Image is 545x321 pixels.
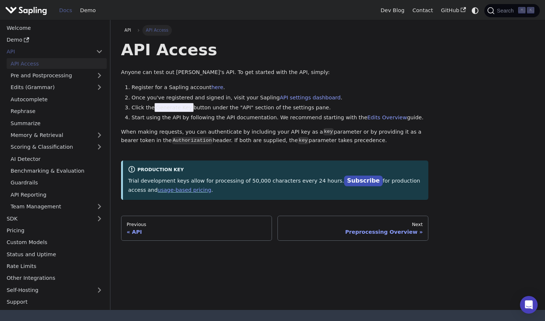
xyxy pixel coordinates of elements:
a: Contact [408,5,437,16]
div: API [127,229,266,235]
p: Trial development keys allow for processing of 50,000 characters every 24 hours. for production a... [128,176,423,194]
img: Sapling.ai [5,5,47,16]
button: Expand sidebar category 'SDK' [92,213,107,224]
a: here [211,84,223,90]
span: API [124,28,131,33]
a: API [3,46,92,57]
a: Pre and Postprocessing [7,70,107,81]
a: Welcome [3,22,107,33]
li: Click the button under the "API" section of the settings pane. [132,103,429,112]
a: Autocomplete [7,94,107,105]
a: AI Detector [7,154,107,164]
p: When making requests, you can authenticate by including your API key as a parameter or by providi... [121,128,428,145]
h1: API Access [121,40,428,60]
a: GitHub [437,5,470,16]
a: Team Management [7,201,107,212]
a: API [121,25,135,35]
code: key [298,137,308,144]
span: Search [495,8,518,14]
button: Search (Command+K) [484,4,539,17]
li: Start using the API by following the API documentation. We recommend starting with the guide. [132,113,429,122]
a: Edits (Grammar) [7,82,107,93]
nav: Docs pages [121,216,428,241]
a: Demo [3,35,107,45]
a: Rate Limits [3,261,107,272]
div: Next [283,222,423,227]
li: Once you've registered and signed in, visit your Sapling . [132,94,429,102]
a: Demo [76,5,100,16]
button: Switch between dark and light mode (currently system mode) [470,5,481,16]
li: Register for a Sapling account . [132,83,429,92]
code: key [323,128,334,135]
a: Edits Overview [367,114,407,120]
a: Rephrase [7,106,107,117]
a: Scoring & Classification [7,142,107,152]
a: Summarize [7,118,107,128]
a: Pricing [3,225,107,236]
a: Docs [55,5,76,16]
a: Self-Hosting [3,285,107,295]
div: Production Key [128,166,423,174]
a: NextPreprocessing Overview [277,216,428,241]
a: API Reporting [7,189,107,200]
div: Previous [127,222,266,227]
a: API settings dashboard [280,95,340,100]
a: Guardrails [7,177,107,188]
a: Custom Models [3,237,107,248]
span: API Access [142,25,172,35]
a: Sapling.ai [5,5,50,16]
a: Subscribe [344,176,383,186]
p: Anyone can test out [PERSON_NAME]'s API. To get started with the API, simply: [121,68,428,77]
a: usage-based pricing [158,187,211,193]
kbd: ⌘ [518,7,525,14]
a: Benchmarking & Evaluation [7,166,107,176]
kbd: K [527,7,534,14]
nav: Breadcrumbs [121,25,428,35]
div: Open Intercom Messenger [520,296,538,314]
a: Status and Uptime [3,249,107,260]
code: Authorization [172,137,213,144]
a: Other Integrations [3,273,107,283]
a: SDK [3,213,92,224]
a: Support [3,297,107,307]
button: Collapse sidebar category 'API' [92,46,107,57]
a: PreviousAPI [121,216,272,241]
div: Preprocessing Overview [283,229,423,235]
a: Memory & Retrieval [7,130,107,141]
a: Dev Blog [376,5,408,16]
a: API Access [7,58,107,69]
span: Generate Key [155,103,194,112]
